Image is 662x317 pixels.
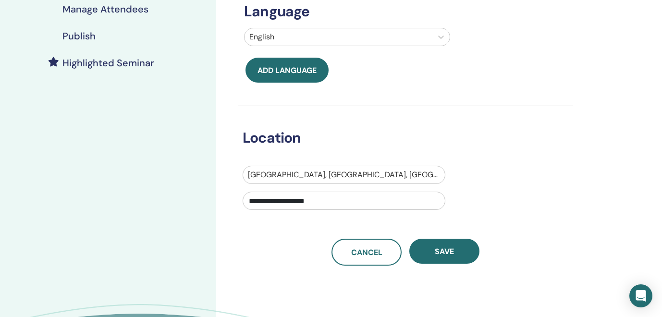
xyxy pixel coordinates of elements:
[331,239,402,266] a: Cancel
[238,3,573,20] h3: Language
[351,247,382,257] span: Cancel
[62,3,148,15] h4: Manage Attendees
[62,30,96,42] h4: Publish
[62,57,154,69] h4: Highlighted Seminar
[435,246,454,256] span: Save
[245,58,329,83] button: Add language
[237,129,560,146] h3: Location
[257,65,317,75] span: Add language
[629,284,652,307] div: Open Intercom Messenger
[409,239,479,264] button: Save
